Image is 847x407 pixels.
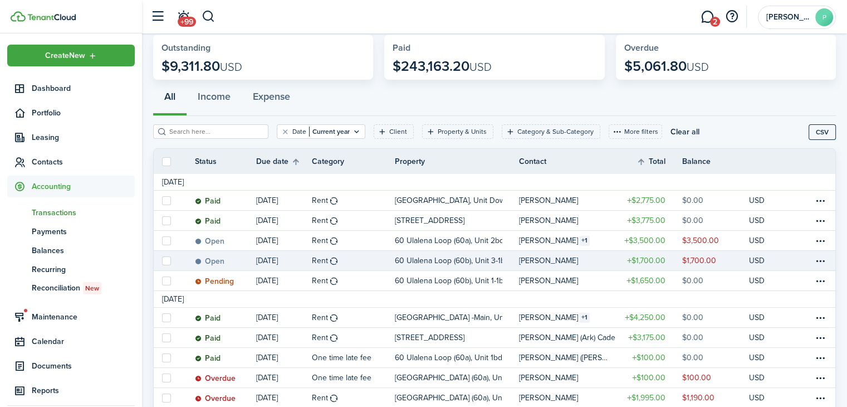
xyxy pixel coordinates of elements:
a: Messaging [697,3,718,31]
a: [DATE] [256,368,312,387]
a: [PERSON_NAME] ([PERSON_NAME]) Quick [519,348,615,367]
p: [DATE] [256,332,278,343]
a: Rent [312,271,395,290]
span: Balances [32,245,135,256]
a: 60 Ulalena Loop (60a), Unit 1bd-1ba [395,348,519,367]
p: 60 Ulalena Loop (60b), Unit 3-1bd-1ba [395,255,502,267]
th: Status [195,156,256,167]
filter-tag: Open filter [502,124,600,139]
a: $100.00 [682,368,749,387]
a: Rent [312,328,395,347]
a: 60 Ulalena Loop (60b), Unit 1-1bd-1ba-with lanai [395,271,519,290]
a: [GEOGRAPHIC_DATA] (60a), Unit 3 - 1bd/1bth two story cottage [395,368,519,387]
p: $9,311.80 [161,59,242,74]
span: Maintenance [32,311,135,323]
a: [PERSON_NAME] [519,271,615,290]
a: Paid [195,348,256,367]
a: [PERSON_NAME] [519,191,615,210]
a: $100.00 [615,348,682,367]
p: USD [749,195,765,206]
filter-tag-label: Date [292,127,306,137]
button: Income [187,83,242,116]
a: One time late fee [312,368,395,387]
span: Calendar [32,336,135,347]
table-info-title: [PERSON_NAME] (Ark) Cade [519,332,615,343]
a: Open [195,231,256,250]
a: $0.00 [682,211,749,230]
table-amount-description: $0.00 [682,195,703,206]
a: $1,700.00 [615,251,682,270]
a: Rent [312,191,395,210]
table-amount-description: $0.00 [682,215,703,226]
table-profile-info-text: [PERSON_NAME] [519,374,578,382]
span: New [85,283,99,293]
span: USD [469,59,492,75]
filter-tag: Open filter [422,124,493,139]
a: [DATE] [256,231,312,250]
a: 60 Ulalena Loop (60b), Unit 3-1bd-1ba [395,251,519,270]
span: Dashboard [32,83,135,94]
p: USD [749,215,765,226]
a: [PERSON_NAME] [519,251,615,270]
table-info-title: Rent [312,255,328,267]
widget-stats-title: Paid [393,43,596,53]
widget-stats-title: Overdue [624,43,828,53]
p: [DATE] [256,255,278,267]
table-amount-title: $1,650.00 [626,275,665,287]
p: USD [749,235,765,246]
table-info-title: Rent [312,195,328,206]
a: $3,775.00 [615,211,682,230]
a: USD [749,368,780,387]
th: Balance [682,156,749,167]
a: $3,500.00 [682,231,749,250]
a: Payments [7,222,135,241]
p: USD [749,392,765,404]
a: USD [749,231,780,250]
a: Overdue [195,368,256,387]
p: $5,061.80 [624,59,709,74]
p: 60 Ulalena Loop (60a), Unit 1bd-1ba [395,352,502,364]
p: [GEOGRAPHIC_DATA], Unit Downstairs [395,195,502,206]
table-amount-description: $100.00 [682,372,711,384]
button: Open sidebar [147,6,168,27]
p: [DATE] [256,195,278,206]
a: $0.00 [682,308,749,327]
button: Expense [242,83,301,116]
button: Clear filter [281,127,290,136]
p: [DATE] [256,312,278,323]
a: $1,650.00 [615,271,682,290]
p: 60 Ulalena Loop (60a), Unit 2bd-1ba [395,235,502,246]
filter-tag-label: Property & Units [438,127,487,137]
p: $243,163.20 [393,59,492,74]
table-amount-description: $1,190.00 [682,392,714,404]
a: [GEOGRAPHIC_DATA], Unit Downstairs [395,191,519,210]
span: +99 [178,17,196,27]
a: Paid [195,308,256,327]
a: [DATE] [256,211,312,230]
a: [PERSON_NAME] [519,368,615,387]
a: $100.00 [615,368,682,387]
td: [DATE] [154,293,192,305]
img: TenantCloud [11,11,26,22]
p: 60 Ulalena Loop (60b), Unit 1-1bd-1ba-with lanai [395,275,502,287]
widget-stats-title: Outstanding [161,43,365,53]
status: Paid [195,354,221,363]
span: Recurring [32,264,135,275]
a: [PERSON_NAME] (Ark) Cade [519,328,615,347]
table-info-title: Rent [312,332,328,343]
table-info-title: One time late fee [312,372,371,384]
a: Reports [7,380,135,401]
a: Open [195,251,256,270]
a: $0.00 [682,271,749,290]
table-info-title: Rent [312,392,328,404]
avatar-text: P [815,8,833,26]
a: USD [749,251,780,270]
a: $3,500.00 [615,231,682,250]
p: [DATE] [256,352,278,364]
a: USD [749,308,780,327]
p: [DATE] [256,392,278,404]
th: Contact [519,156,615,167]
a: [PERSON_NAME]1 [519,231,615,250]
p: USD [749,275,765,287]
table-amount-description: $3,500.00 [682,235,719,246]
